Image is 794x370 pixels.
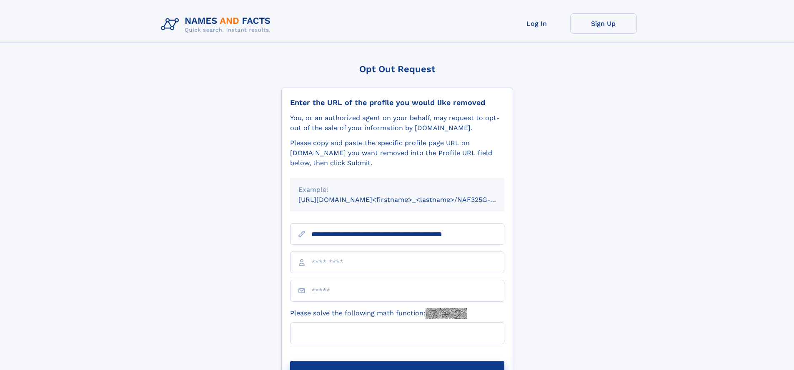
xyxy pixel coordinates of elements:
[290,138,504,168] div: Please copy and paste the specific profile page URL on [DOMAIN_NAME] you want removed into the Pr...
[298,196,520,204] small: [URL][DOMAIN_NAME]<firstname>_<lastname>/NAF325G-xxxxxxxx
[281,64,513,74] div: Opt Out Request
[290,98,504,107] div: Enter the URL of the profile you would like removed
[503,13,570,34] a: Log In
[298,185,496,195] div: Example:
[290,113,504,133] div: You, or an authorized agent on your behalf, may request to opt-out of the sale of your informatio...
[290,308,467,319] label: Please solve the following math function:
[158,13,278,36] img: Logo Names and Facts
[570,13,637,34] a: Sign Up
